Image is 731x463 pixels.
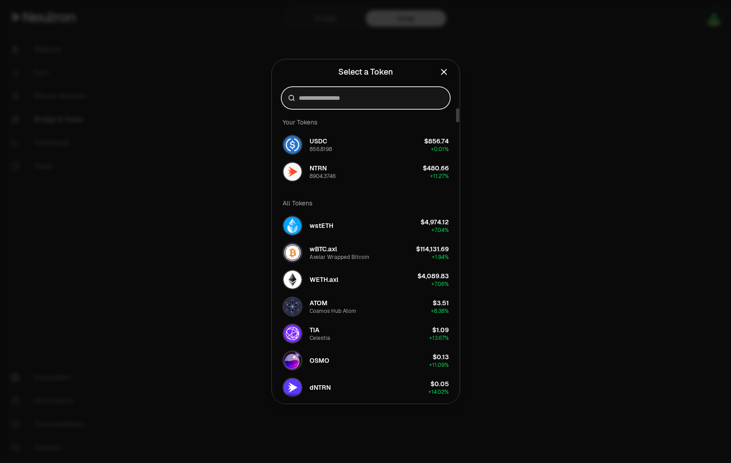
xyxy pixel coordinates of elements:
button: ATOM LogoATOMCosmos Hub Atom$3.51+8.38% [277,293,454,320]
div: 8904.3746 [310,173,336,180]
div: $480.66 [423,164,449,173]
div: $0.05 [430,379,449,388]
img: ATOM Logo [284,298,301,316]
div: $1.09 [432,325,449,334]
div: $856.74 [424,137,449,146]
div: Select a Token [338,66,393,78]
div: Your Tokens [277,113,454,131]
span: wBTC.axl [310,245,337,254]
img: dNTRN Logo [284,378,301,396]
span: + 7.04% [431,227,449,234]
span: wstETH [310,221,333,230]
img: NTRN Logo [284,163,301,181]
button: TIA LogoTIACelestia$1.09+13.67% [277,320,454,347]
span: + 13.67% [429,334,449,342]
span: ATOM [310,298,328,307]
span: + 11.09% [429,361,449,369]
div: $4,974.12 [421,218,449,227]
div: Celestia [310,334,330,342]
button: Close [439,66,449,78]
div: $4,089.83 [417,272,449,280]
span: + 14.02% [428,388,449,396]
span: dNTRN [310,383,331,392]
span: + 1.94% [432,254,449,261]
span: + 0.01% [431,146,449,153]
div: Axelar Wrapped Bitcoin [310,254,369,261]
span: + 7.06% [431,280,449,288]
div: Cosmos Hub Atom [310,307,356,315]
img: wBTC.axl Logo [284,244,301,262]
span: + 11.27% [430,173,449,180]
img: TIA Logo [284,325,301,343]
img: USDC Logo [284,136,301,154]
button: USDC LogoUSDC856.8198$856.74+0.01% [277,131,454,158]
div: 856.8198 [310,146,332,153]
span: WETH.axl [310,275,338,284]
button: NTRN LogoNTRN8904.3746$480.66+11.27% [277,158,454,185]
div: All Tokens [277,194,454,212]
div: $114,131.69 [416,245,449,254]
span: + 8.38% [431,307,449,315]
img: WETH.axl Logo [284,271,301,289]
button: OSMO LogoOSMO$0.13+11.09% [277,347,454,374]
img: wstETH Logo [284,217,301,235]
button: wBTC.axl LogowBTC.axlAxelar Wrapped Bitcoin$114,131.69+1.94% [277,239,454,266]
button: dNTRN LogodNTRN$0.05+14.02% [277,374,454,401]
span: TIA [310,325,319,334]
div: $0.13 [433,352,449,361]
button: WETH.axl LogoWETH.axl$4,089.83+7.06% [277,266,454,293]
span: USDC [310,137,327,146]
button: wstETH LogowstETH$4,974.12+7.04% [277,212,454,239]
span: NTRN [310,164,327,173]
img: OSMO Logo [284,352,301,370]
span: OSMO [310,356,329,365]
div: $3.51 [433,298,449,307]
